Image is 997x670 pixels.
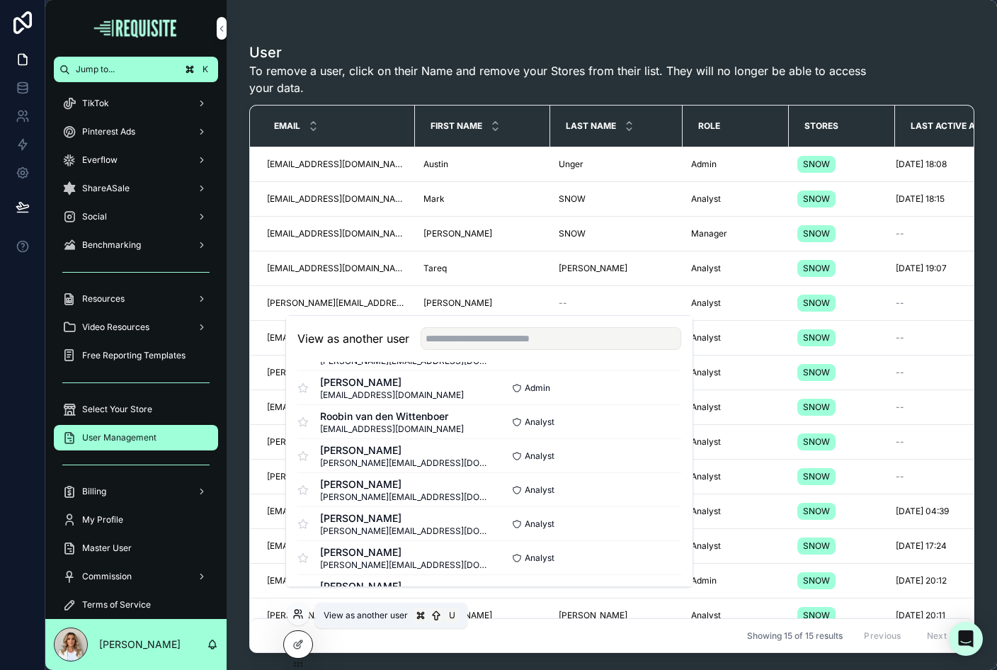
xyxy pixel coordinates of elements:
[82,98,109,109] span: TikTok
[267,332,406,343] a: [EMAIL_ADDRESS][DOMAIN_NAME]
[267,228,406,239] a: [EMAIL_ADDRESS][DOMAIN_NAME]
[54,314,218,340] a: Video Resources
[747,630,843,642] span: Showing 15 of 15 results
[82,543,132,554] span: Master User
[691,263,721,274] span: Analyst
[691,193,780,205] a: Analyst
[54,57,218,82] button: Jump to...K
[267,297,406,309] a: [PERSON_NAME][EMAIL_ADDRESS][DOMAIN_NAME]
[803,402,830,413] span: SNOW
[691,610,721,621] span: Analyst
[431,120,482,132] span: First name
[267,610,406,621] a: [PERSON_NAME][EMAIL_ADDRESS][DOMAIN_NAME]
[423,159,542,170] a: Austin
[797,188,887,210] a: SNOW
[797,222,887,245] a: SNOW
[267,540,406,552] a: [EMAIL_ADDRESS][DOMAIN_NAME]
[559,297,674,309] a: --
[82,486,106,497] span: Billing
[54,564,218,589] a: Commission
[559,297,567,309] span: --
[423,263,447,274] span: Tareq
[803,263,830,274] span: SNOW
[691,159,717,170] span: Admin
[82,154,118,166] span: Everflow
[267,263,406,274] a: [EMAIL_ADDRESS][DOMAIN_NAME]
[525,518,554,530] span: Analyst
[691,471,721,482] span: Analyst
[691,332,721,343] span: Analyst
[797,153,887,176] a: SNOW
[82,404,152,415] span: Select Your Store
[82,183,130,194] span: ShareASale
[797,535,887,557] a: SNOW
[691,297,721,309] span: Analyst
[559,159,674,170] a: Unger
[803,159,830,170] span: SNOW
[691,610,780,621] a: Analyst
[803,297,830,309] span: SNOW
[896,471,904,482] span: --
[267,159,406,170] a: [EMAIL_ADDRESS][DOMAIN_NAME]
[896,610,945,621] span: [DATE] 20:11
[423,228,542,239] a: [PERSON_NAME]
[803,228,830,239] span: SNOW
[320,375,464,390] span: [PERSON_NAME]
[691,402,780,413] a: Analyst
[320,579,489,594] span: [PERSON_NAME]
[566,120,616,132] span: Last name
[54,147,218,173] a: Everflow
[320,390,464,401] span: [EMAIL_ADDRESS][DOMAIN_NAME]
[691,506,780,517] a: Analyst
[423,263,542,274] a: Tareq
[54,91,218,116] a: TikTok
[797,604,887,627] a: SNOW
[911,120,980,132] span: Last active at
[559,193,586,205] span: SNOW
[82,322,149,333] span: Video Resources
[691,159,780,170] a: Admin
[691,228,780,239] a: Manager
[54,119,218,144] a: Pinterest Ads
[896,332,904,343] span: --
[525,382,550,394] span: Admin
[423,297,542,309] a: [PERSON_NAME]
[267,506,406,517] a: [EMAIL_ADDRESS][DOMAIN_NAME]
[82,211,107,222] span: Social
[797,257,887,280] a: SNOW
[54,286,218,312] a: Resources
[324,610,408,621] span: View as another user
[691,506,721,517] span: Analyst
[896,263,947,274] span: [DATE] 19:07
[320,492,489,503] span: [PERSON_NAME][EMAIL_ADDRESS][DOMAIN_NAME]
[82,239,141,251] span: Benchmarking
[896,159,947,170] span: [DATE] 18:08
[691,367,721,378] span: Analyst
[320,511,489,526] span: [PERSON_NAME]
[803,436,830,448] span: SNOW
[559,228,674,239] a: SNOW
[446,610,457,621] span: U
[274,120,300,132] span: Email
[320,526,489,537] span: [PERSON_NAME][EMAIL_ADDRESS][DOMAIN_NAME]
[267,402,406,413] a: [EMAIL_ADDRESS][DOMAIN_NAME]
[249,62,868,96] span: To remove a user, click on their Name and remove your Stores from their list. They will no longer...
[320,458,489,469] span: [PERSON_NAME][EMAIL_ADDRESS][DOMAIN_NAME]
[691,193,721,205] span: Analyst
[320,477,489,492] span: [PERSON_NAME]
[525,484,554,496] span: Analyst
[82,126,135,137] span: Pinterest Ads
[267,471,406,482] a: [PERSON_NAME][EMAIL_ADDRESS][DOMAIN_NAME]
[423,193,542,205] a: Mark
[803,332,830,343] span: SNOW
[320,545,489,560] span: [PERSON_NAME]
[82,350,186,361] span: Free Reporting Templates
[896,297,904,309] span: --
[267,575,406,586] a: [EMAIL_ADDRESS][DOMAIN_NAME]
[803,540,830,552] span: SNOW
[691,228,727,239] span: Manager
